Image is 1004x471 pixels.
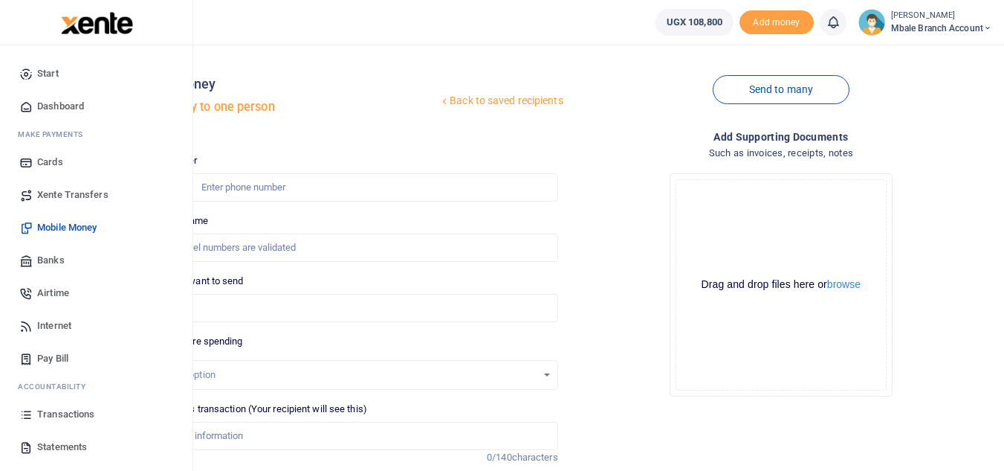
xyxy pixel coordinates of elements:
small: [PERSON_NAME] [891,10,992,22]
li: Wallet ballance [650,9,739,36]
img: profile-user [858,9,885,36]
span: Start [37,66,59,81]
a: Internet [12,310,181,342]
span: Dashboard [37,99,84,114]
a: Add money [739,16,814,27]
span: Xente Transfers [37,188,109,202]
a: Airtime [12,277,181,310]
a: Statements [12,431,181,464]
a: Send to many [713,75,849,104]
h4: Mobile money [129,76,438,92]
a: Start [12,57,181,90]
span: Cards [37,155,63,170]
span: Mbale Branch Account [891,22,992,35]
input: MTN & Airtel numbers are validated [135,234,557,262]
span: characters [512,452,558,463]
span: UGX 108,800 [667,15,722,30]
a: UGX 108,800 [655,9,733,36]
span: Internet [37,318,71,333]
input: Enter extra information [135,422,557,450]
span: Transactions [37,407,94,422]
li: Toup your wallet [739,10,814,35]
span: Banks [37,253,65,268]
span: 0/140 [487,452,512,463]
a: profile-user [PERSON_NAME] Mbale Branch Account [858,9,992,36]
button: browse [827,279,861,289]
div: File Uploader [670,173,893,397]
a: Pay Bill [12,342,181,375]
li: Ac [12,375,181,398]
div: Select an option [146,368,536,382]
span: countability [29,381,85,392]
span: Add money [739,10,814,35]
span: ake Payments [25,129,83,140]
a: Mobile Money [12,211,181,244]
label: Memo for this transaction (Your recipient will see this) [135,402,367,417]
span: Statements [37,440,87,455]
span: Airtime [37,286,69,301]
a: Back to saved recipients [438,88,564,115]
a: Banks [12,244,181,277]
a: Xente Transfers [12,179,181,211]
h4: Add supporting Documents [570,129,992,145]
h4: Such as invoices, receipts, notes [570,145,992,161]
a: Dashboard [12,90,181,123]
input: UGX [135,294,557,322]
img: logo-large [61,12,133,34]
input: Enter phone number [135,173,557,202]
div: Drag and drop files here or [676,278,886,292]
span: Mobile Money [37,220,97,235]
li: M [12,123,181,146]
a: Cards [12,146,181,179]
a: logo-small logo-large logo-large [59,16,133,28]
h5: Send money to one person [129,100,438,115]
span: Pay Bill [37,351,68,366]
a: Transactions [12,398,181,431]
